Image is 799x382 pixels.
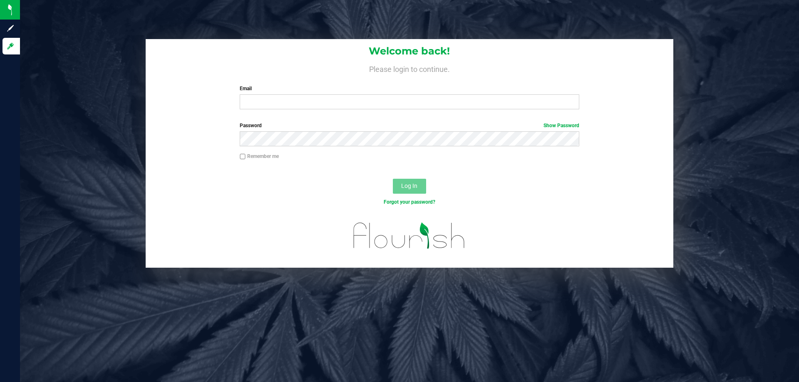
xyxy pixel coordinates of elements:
[384,199,435,205] a: Forgot your password?
[401,182,417,189] span: Log In
[393,179,426,194] button: Log In
[240,154,246,160] input: Remember me
[543,123,579,128] a: Show Password
[343,214,475,257] img: flourish_logo.svg
[146,63,673,73] h4: Please login to continue.
[146,46,673,57] h1: Welcome back!
[6,42,15,50] inline-svg: Log in
[240,153,279,160] label: Remember me
[240,85,579,92] label: Email
[6,24,15,32] inline-svg: Sign up
[240,123,262,128] span: Password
